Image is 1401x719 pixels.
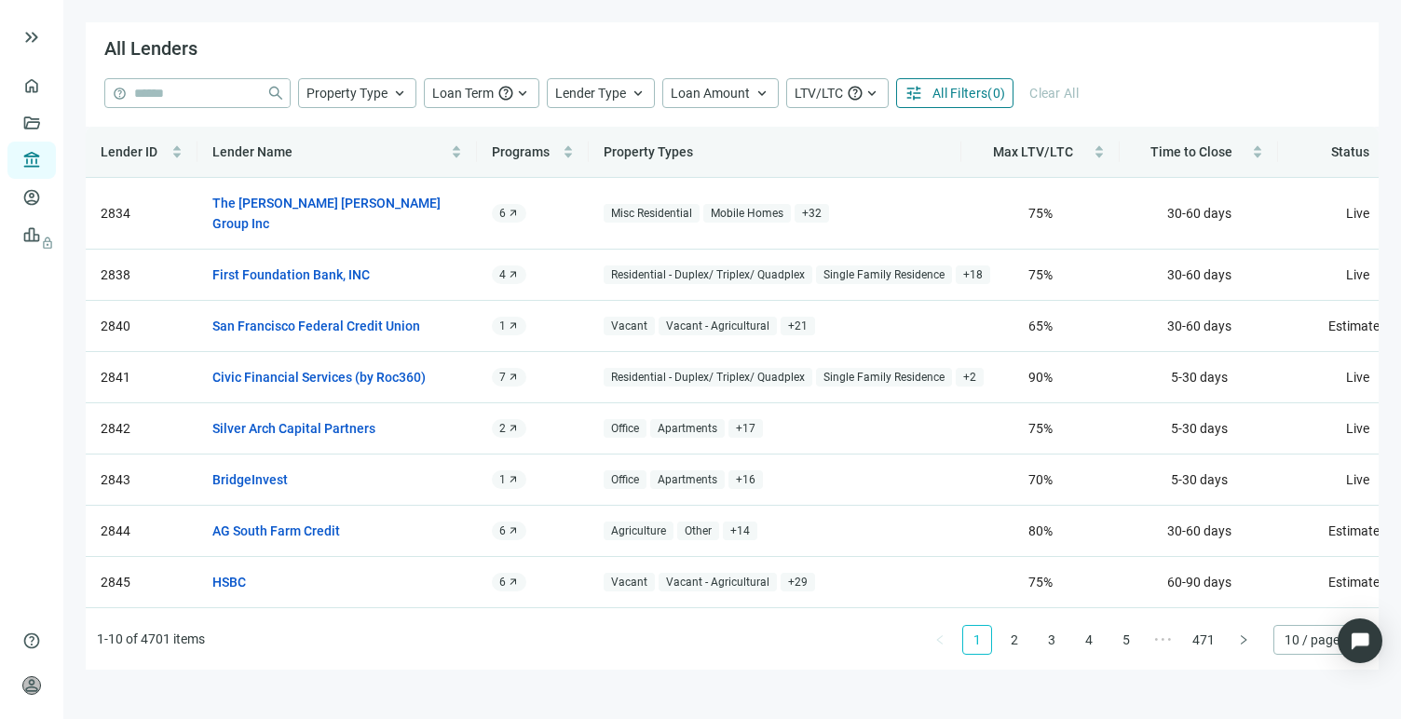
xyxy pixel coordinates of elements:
[508,525,519,536] span: arrow_outward
[795,204,829,224] span: + 32
[1338,618,1382,663] div: Open Intercom Messenger
[1028,370,1053,385] span: 90 %
[22,676,41,695] span: person
[1120,352,1278,403] td: 5-30 days
[508,208,519,219] span: arrow_outward
[212,521,340,541] a: AG South Farm Credit
[514,85,531,102] span: keyboard_arrow_up
[1037,625,1067,655] li: 3
[22,631,41,650] span: help
[816,265,952,285] span: Single Family Residence
[492,144,550,159] span: Programs
[1120,608,1278,659] td: 30-60 days
[1331,144,1369,159] span: Status
[1120,250,1278,301] td: 30-60 days
[499,206,506,221] span: 6
[1273,625,1367,655] div: Page Size
[499,575,506,590] span: 6
[932,86,987,101] span: All Filters
[1149,625,1178,655] li: Next 5 Pages
[1120,403,1278,454] td: 5-30 days
[604,368,812,387] span: Residential - Duplex/ Triplex/ Quadplex
[677,522,719,541] span: Other
[604,470,646,490] span: Office
[1229,625,1258,655] li: Next Page
[728,419,763,439] span: + 17
[905,84,923,102] span: tune
[432,86,494,101] span: Loan Term
[650,470,725,490] span: Apartments
[212,572,246,592] a: HSBC
[1346,370,1369,385] span: Live
[604,204,700,224] span: Misc Residential
[1238,634,1249,645] span: right
[630,85,646,102] span: keyboard_arrow_up
[212,469,288,490] a: BridgeInvest
[1346,267,1369,282] span: Live
[962,625,992,655] li: 1
[604,265,812,285] span: Residential - Duplex/ Triplex/ Quadplex
[508,474,519,485] span: arrow_outward
[604,522,673,541] span: Agriculture
[499,370,506,385] span: 7
[212,316,420,336] a: San Francisco Federal Credit Union
[1346,472,1369,487] span: Live
[795,86,843,101] span: LTV/LTC
[1112,626,1140,654] a: 5
[499,472,506,487] span: 1
[555,86,626,101] span: Lender Type
[86,352,197,403] td: 2841
[86,557,197,608] td: 2845
[212,144,292,159] span: Lender Name
[1285,626,1356,654] span: 10 / page
[86,301,197,352] td: 2840
[1028,319,1053,333] span: 65 %
[1150,144,1232,159] span: Time to Close
[1000,625,1029,655] li: 2
[1021,78,1087,108] button: Clear All
[956,265,990,285] span: + 18
[604,144,693,159] span: Property Types
[847,85,864,102] span: help
[508,577,519,588] span: arrow_outward
[86,250,197,301] td: 2838
[754,85,770,102] span: keyboard_arrow_up
[499,523,506,538] span: 6
[723,522,757,541] span: + 14
[306,86,388,101] span: Property Type
[1028,267,1053,282] span: 75 %
[1328,575,1387,590] span: Estimated
[1149,625,1178,655] span: •••
[659,317,777,336] span: Vacant - Agricultural
[934,634,945,645] span: left
[781,573,815,592] span: + 29
[816,368,952,387] span: Single Family Residence
[499,319,506,333] span: 1
[86,178,197,250] td: 2834
[1075,626,1103,654] a: 4
[86,454,197,506] td: 2843
[1028,206,1053,221] span: 75 %
[963,626,991,654] a: 1
[499,267,506,282] span: 4
[703,204,791,224] span: Mobile Homes
[1028,575,1053,590] span: 75 %
[659,573,777,592] span: Vacant - Agricultural
[1187,626,1220,654] a: 471
[1328,523,1387,538] span: Estimated
[1186,625,1221,655] li: 471
[1328,319,1387,333] span: Estimated
[987,86,1005,101] span: ( 0 )
[104,37,197,60] span: All Lenders
[20,26,43,48] span: keyboard_double_arrow_right
[86,403,197,454] td: 2842
[993,144,1073,159] span: Max LTV/LTC
[650,419,725,439] span: Apartments
[781,317,815,336] span: + 21
[1120,301,1278,352] td: 30-60 days
[497,85,514,102] span: help
[508,372,519,383] span: arrow_outward
[212,193,443,234] a: The [PERSON_NAME] [PERSON_NAME] Group Inc
[1028,472,1053,487] span: 70 %
[925,625,955,655] button: left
